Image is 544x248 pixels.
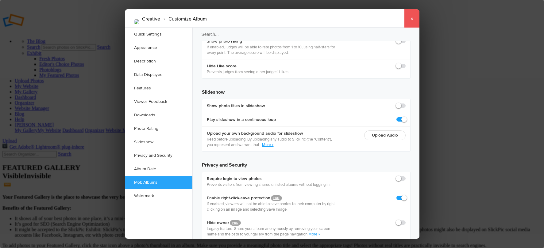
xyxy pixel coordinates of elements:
[202,84,411,96] h3: Slideshow
[308,232,320,237] a: More »
[259,142,262,147] span: ..
[125,41,192,54] a: Appearance
[262,142,274,147] a: More »
[207,103,265,109] b: Show photo titles in slideshow
[125,28,192,41] a: Quick Settings
[192,27,420,41] input: Search...
[125,122,192,135] a: Photo Rating
[404,9,419,28] a: ×
[271,195,282,201] a: PRO
[125,108,192,122] a: Downloads
[207,117,276,123] b: Play slideshow in a continuous loop
[125,176,192,189] a: MobiAlbums
[207,130,336,137] b: Upload your own background audio for slideshow
[207,38,336,44] b: Show photo rating
[125,68,192,81] a: Data Displayed
[125,162,192,176] a: Album Date
[207,226,336,237] p: Legacy feature: Share your album anonymously by removing your screen name and the path to your ga...
[207,137,336,148] p: Read before uploading. By uploading any audio to SlickPic (the "Content"), you represent and warr...
[364,130,406,140] sp-upload-button: Upload Audio
[125,189,192,203] a: Watermark
[207,195,336,201] b: Enable right-click-save protection
[160,14,207,24] li: Customize Album
[207,44,336,55] p: If enabled, judges will be able to rate photos from 1 to 10, using half-stars for every point. Th...
[125,149,192,162] a: Privacy and Security
[125,81,192,95] a: Features
[207,182,330,187] p: Prevents visitors from viewing shared unlisted albums without logging in.
[125,95,192,108] a: Viewer Feedback
[207,220,336,226] b: Hide owner
[207,63,289,69] b: Hide Like score
[125,135,192,149] a: Slideshow
[207,176,330,182] b: Require login to view photos
[134,19,139,24] img: Keyhole_in_the_Pier-Edit.jpg
[207,201,336,212] p: If enabled, viewers will not be able to save photos to their computer by right-clicking on an ima...
[142,14,160,24] li: Creative
[372,133,398,138] a: Upload Audio
[207,69,289,75] p: Prevents judges from seeing other judges’ Likes.
[202,156,411,169] h3: Privacy and Security
[230,220,241,226] a: PRO
[125,54,192,68] a: Description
